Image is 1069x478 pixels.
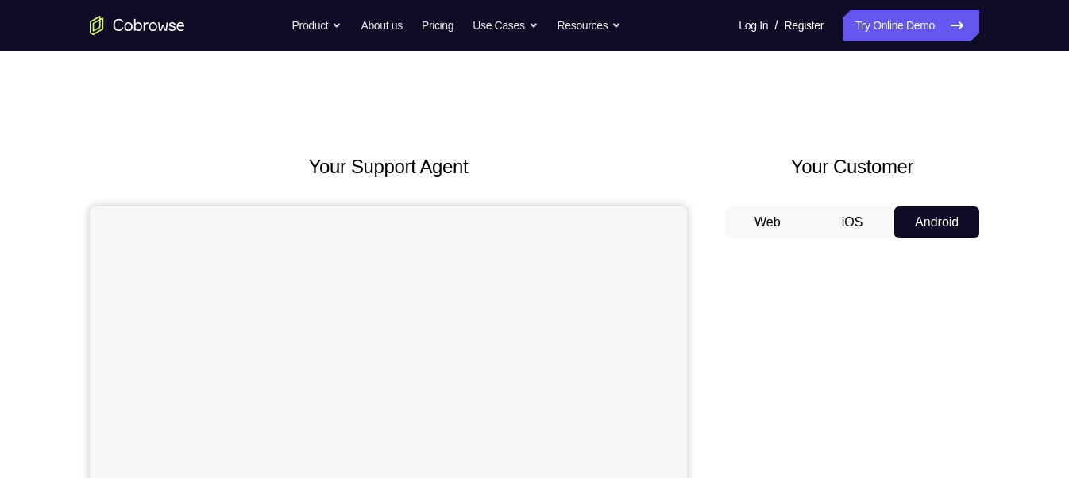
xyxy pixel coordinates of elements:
[422,10,453,41] a: Pricing
[774,16,778,35] span: /
[361,10,402,41] a: About us
[843,10,979,41] a: Try Online Demo
[739,10,768,41] a: Log In
[810,206,895,238] button: iOS
[473,10,538,41] button: Use Cases
[725,152,979,181] h2: Your Customer
[785,10,824,41] a: Register
[90,152,687,181] h2: Your Support Agent
[894,206,979,238] button: Android
[292,10,342,41] button: Product
[90,16,185,35] a: Go to the home page
[725,206,810,238] button: Web
[558,10,622,41] button: Resources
